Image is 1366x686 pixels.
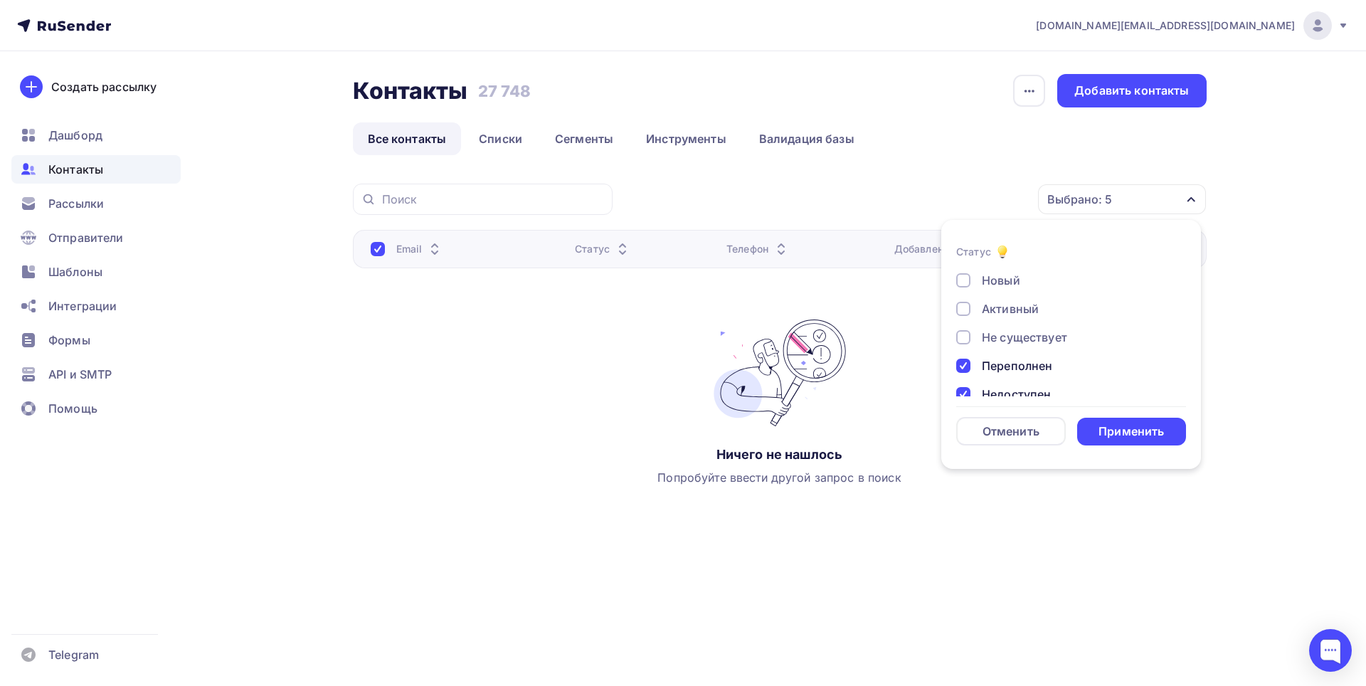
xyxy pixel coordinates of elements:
[353,122,462,155] a: Все контакты
[51,78,157,95] div: Создать рассылку
[726,242,790,256] div: Телефон
[1036,19,1295,33] span: [DOMAIN_NAME][EMAIL_ADDRESS][DOMAIN_NAME]
[382,191,604,207] input: Поиск
[941,220,1201,469] ul: Выбрано: 5
[11,326,181,354] a: Формы
[657,469,901,486] div: Попробуйте ввести другой запрос в поиск
[11,223,181,252] a: Отправители
[716,446,842,463] div: Ничего не нашлось
[353,77,468,105] h2: Контакты
[48,195,104,212] span: Рассылки
[478,81,531,101] h3: 27 748
[631,122,741,155] a: Инструменты
[48,161,103,178] span: Контакты
[48,366,112,383] span: API и SMTP
[540,122,628,155] a: Сегменты
[744,122,869,155] a: Валидация базы
[11,258,181,286] a: Шаблоны
[11,189,181,218] a: Рассылки
[1074,83,1189,99] div: Добавить контакты
[982,357,1052,374] div: Переполнен
[48,263,102,280] span: Шаблоны
[464,122,537,155] a: Списки
[1036,11,1349,40] a: [DOMAIN_NAME][EMAIL_ADDRESS][DOMAIN_NAME]
[48,229,124,246] span: Отправители
[48,297,117,315] span: Интеграции
[575,242,631,256] div: Статус
[48,646,99,663] span: Telegram
[956,245,991,259] div: Статус
[982,272,1020,289] div: Новый
[1037,184,1207,215] button: Выбрано: 5
[11,155,181,184] a: Контакты
[396,242,444,256] div: Email
[48,400,97,417] span: Помощь
[894,242,965,256] div: Добавлен
[982,300,1039,317] div: Активный
[48,332,90,349] span: Формы
[1098,423,1164,440] div: Применить
[48,127,102,144] span: Дашборд
[982,329,1067,346] div: Не существует
[982,386,1051,403] div: Недоступен
[983,423,1039,440] div: Отменить
[11,121,181,149] a: Дашборд
[1047,191,1112,208] div: Выбрано: 5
